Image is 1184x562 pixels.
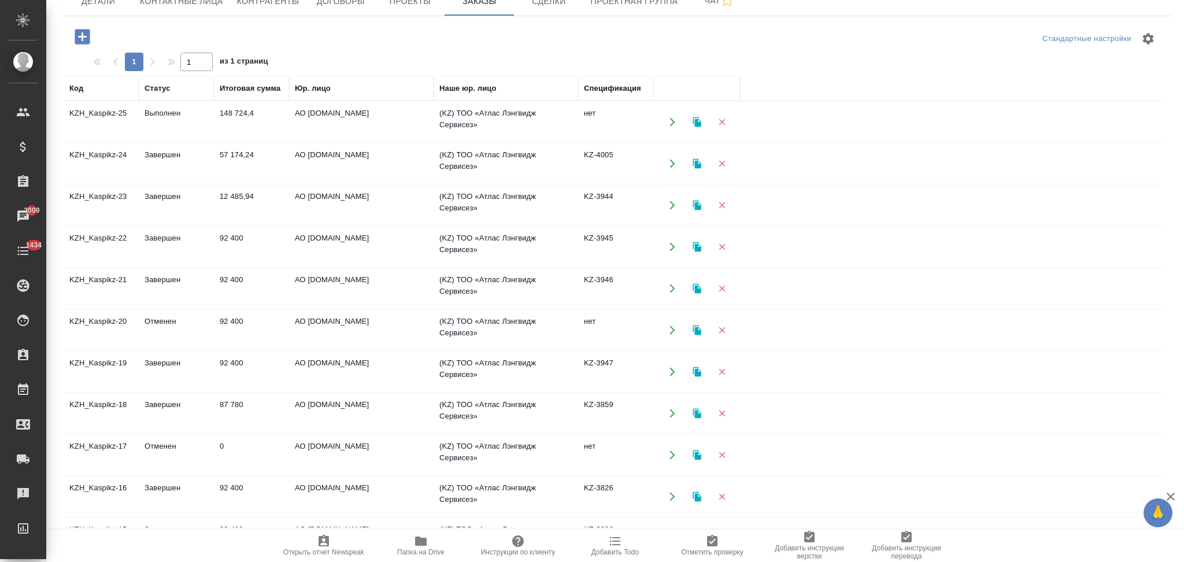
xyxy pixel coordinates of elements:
[685,110,709,134] button: Клонировать
[578,310,653,350] td: нет
[710,276,734,300] button: Удалить
[1039,30,1134,48] div: split button
[64,352,139,392] td: KZH_Kaspikz-19
[710,443,734,467] button: Удалить
[578,143,653,184] td: KZ-4005
[710,401,734,425] button: Удалить
[660,235,684,258] button: Открыть
[710,360,734,383] button: Удалить
[710,318,734,342] button: Удалить
[139,268,214,309] td: Завершен
[214,102,289,142] td: 148 724,4
[660,276,684,300] button: Открыть
[275,530,372,562] button: Открыть отчет Newspeak
[578,268,653,309] td: KZ-3946
[660,318,684,342] button: Открыть
[434,352,578,392] td: (KZ) ТОО «Атлас Лэнгвидж Сервисез»
[768,544,851,560] span: Добавить инструкции верстки
[434,518,578,559] td: (KZ) ТОО «Атлас Лэнгвидж Сервисез»
[660,526,684,550] button: Открыть
[865,544,948,560] span: Добавить инструкции перевода
[660,360,684,383] button: Открыть
[289,518,434,559] td: АО [DOMAIN_NAME]
[681,548,743,556] span: Отметить проверку
[64,143,139,184] td: KZH_Kaspikz-24
[685,276,709,300] button: Клонировать
[710,235,734,258] button: Удалить
[434,268,578,309] td: (KZ) ТОО «Атлас Лэнгвидж Сервисез»
[295,83,331,94] div: Юр. лицо
[214,352,289,392] td: 92 400
[69,83,83,94] div: Код
[685,526,709,550] button: Клонировать
[685,360,709,383] button: Клонировать
[289,143,434,184] td: АО [DOMAIN_NAME]
[1148,501,1168,525] span: 🙏
[372,530,469,562] button: Папка на Drive
[710,151,734,175] button: Удалить
[139,352,214,392] td: Завершен
[139,310,214,350] td: Отменен
[3,202,43,231] a: 3009
[289,310,434,350] td: АО [DOMAIN_NAME]
[710,485,734,508] button: Удалить
[64,102,139,142] td: KZH_Kaspikz-25
[434,435,578,475] td: (KZ) ТОО «Атлас Лэнгвидж Сервисез»
[289,435,434,475] td: АО [DOMAIN_NAME]
[289,185,434,225] td: АО [DOMAIN_NAME]
[220,54,268,71] span: из 1 страниц
[660,110,684,134] button: Открыть
[145,83,171,94] div: Статус
[434,393,578,434] td: (KZ) ТОО «Атлас Лэнгвидж Сервисез»
[214,185,289,225] td: 12 485,94
[578,393,653,434] td: KZ-3859
[214,435,289,475] td: 0
[434,102,578,142] td: (KZ) ТОО «Атлас Лэнгвидж Сервисез»
[64,518,139,559] td: KZH_Kaspikz-15
[434,143,578,184] td: (KZ) ТОО «Атлас Лэнгвидж Сервисез»
[664,530,761,562] button: Отметить проверку
[64,435,139,475] td: KZH_Kaspikz-17
[139,102,214,142] td: Выполнен
[1134,25,1162,53] span: Настроить таблицу
[64,393,139,434] td: KZH_Kaspikz-18
[761,530,858,562] button: Добавить инструкции верстки
[858,530,955,562] button: Добавить инструкции перевода
[19,239,49,251] span: 1434
[139,185,214,225] td: Завершен
[214,518,289,559] td: 92 400
[660,401,684,425] button: Открыть
[289,102,434,142] td: АО [DOMAIN_NAME]
[434,227,578,267] td: (KZ) ТОО «Атлас Лэнгвидж Сервисез»
[64,185,139,225] td: KZH_Kaspikz-23
[578,185,653,225] td: KZ-3944
[139,393,214,434] td: Завершен
[685,485,709,508] button: Клонировать
[578,102,653,142] td: нет
[660,151,684,175] button: Открыть
[685,151,709,175] button: Клонировать
[469,530,567,562] button: Инструкции по клиенту
[567,530,664,562] button: Добавить Todo
[214,393,289,434] td: 87 780
[710,110,734,134] button: Удалить
[685,318,709,342] button: Клонировать
[584,83,641,94] div: Спецификация
[17,205,46,216] span: 3009
[139,476,214,517] td: Завершен
[139,227,214,267] td: Завершен
[439,83,497,94] div: Наше юр. лицо
[214,268,289,309] td: 92 400
[434,310,578,350] td: (KZ) ТОО «Атлас Лэнгвидж Сервисез»
[685,401,709,425] button: Клонировать
[397,548,445,556] span: Папка на Drive
[289,393,434,434] td: АО [DOMAIN_NAME]
[434,185,578,225] td: (KZ) ТОО «Атлас Лэнгвидж Сервисез»
[220,83,280,94] div: Итоговая сумма
[139,518,214,559] td: Завершен
[66,25,98,49] button: Добавить проект
[660,443,684,467] button: Открыть
[710,193,734,217] button: Удалить
[685,193,709,217] button: Клонировать
[214,476,289,517] td: 92 400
